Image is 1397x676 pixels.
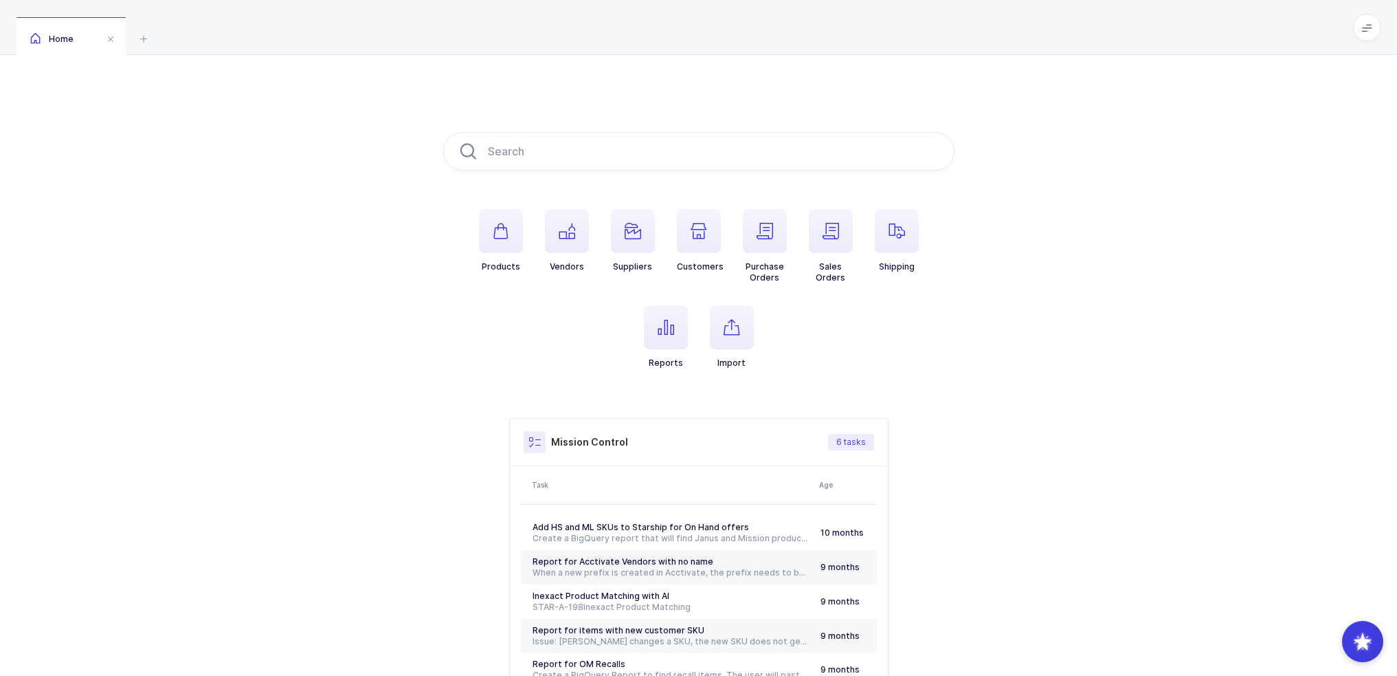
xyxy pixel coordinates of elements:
[677,209,724,272] button: Customers
[479,209,523,272] button: Products
[551,435,628,449] h3: Mission Control
[836,437,866,448] span: 6 tasks
[743,209,787,283] button: PurchaseOrders
[545,209,589,272] button: Vendors
[443,132,954,171] input: Search
[710,305,754,369] button: Import
[611,209,655,272] button: Suppliers
[644,305,688,369] button: Reports
[809,209,853,283] button: SalesOrders
[30,34,74,44] span: Home
[875,209,919,272] button: Shipping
